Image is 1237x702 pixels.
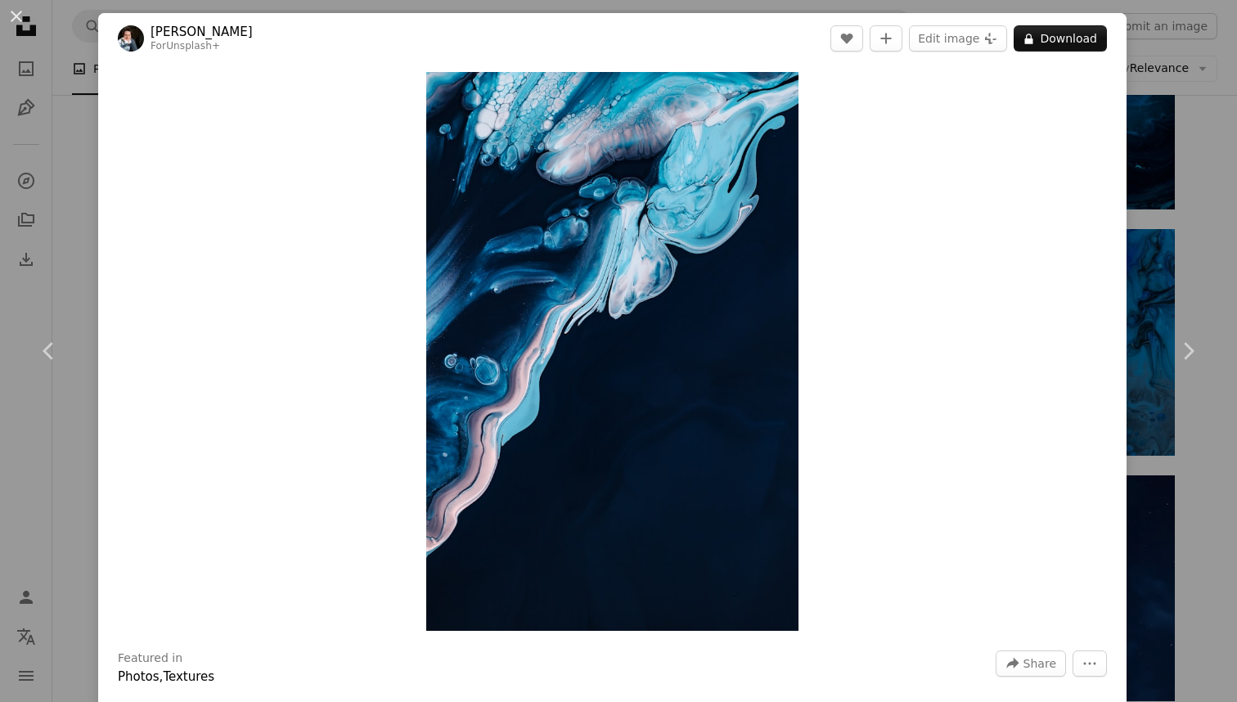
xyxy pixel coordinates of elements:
span: , [160,669,164,684]
button: Zoom in on this image [426,72,798,631]
a: Photos [118,669,160,684]
button: Download [1014,25,1107,52]
button: Like [830,25,863,52]
span: Share [1023,651,1056,676]
button: Edit image [909,25,1007,52]
a: [PERSON_NAME] [151,24,253,40]
a: Next [1139,272,1237,430]
img: Go to Susan Wilkinson's profile [118,25,144,52]
button: Add to Collection [870,25,902,52]
a: Textures [163,669,214,684]
h3: Featured in [118,650,182,667]
img: a close up of a blue and white liquid [426,72,798,631]
a: Unsplash+ [166,40,220,52]
button: More Actions [1073,650,1107,677]
button: Share this image [996,650,1066,677]
div: For [151,40,253,53]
